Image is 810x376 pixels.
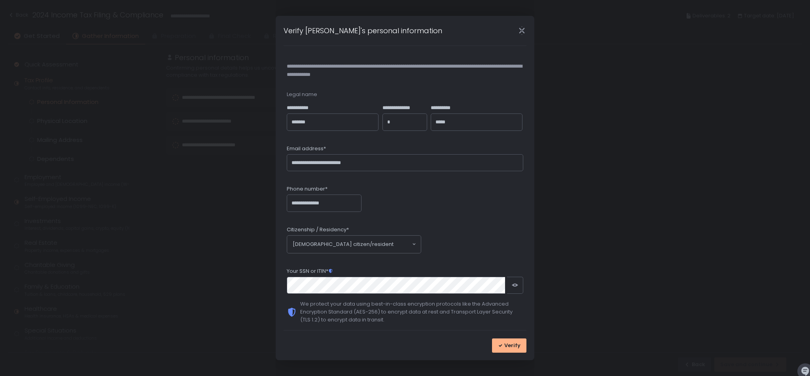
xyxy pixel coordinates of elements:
span: Email address* [287,145,326,152]
div: We protect your data using best-in-class encryption protocols like the Advanced Encryption Standa... [300,300,523,324]
div: Close [509,26,534,35]
div: Search for option [287,236,421,253]
h1: Verify [PERSON_NAME]'s personal information [284,25,442,36]
span: Phone number* [287,185,327,193]
input: Search for option [394,240,411,248]
span: [DEMOGRAPHIC_DATA] citizen/resident [293,240,394,248]
span: Verify [504,342,520,349]
div: Legal name [287,91,523,98]
span: Your SSN or ITIN* [287,268,333,275]
button: Verify [492,338,526,353]
span: Citizenship / Residency* [287,226,349,233]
